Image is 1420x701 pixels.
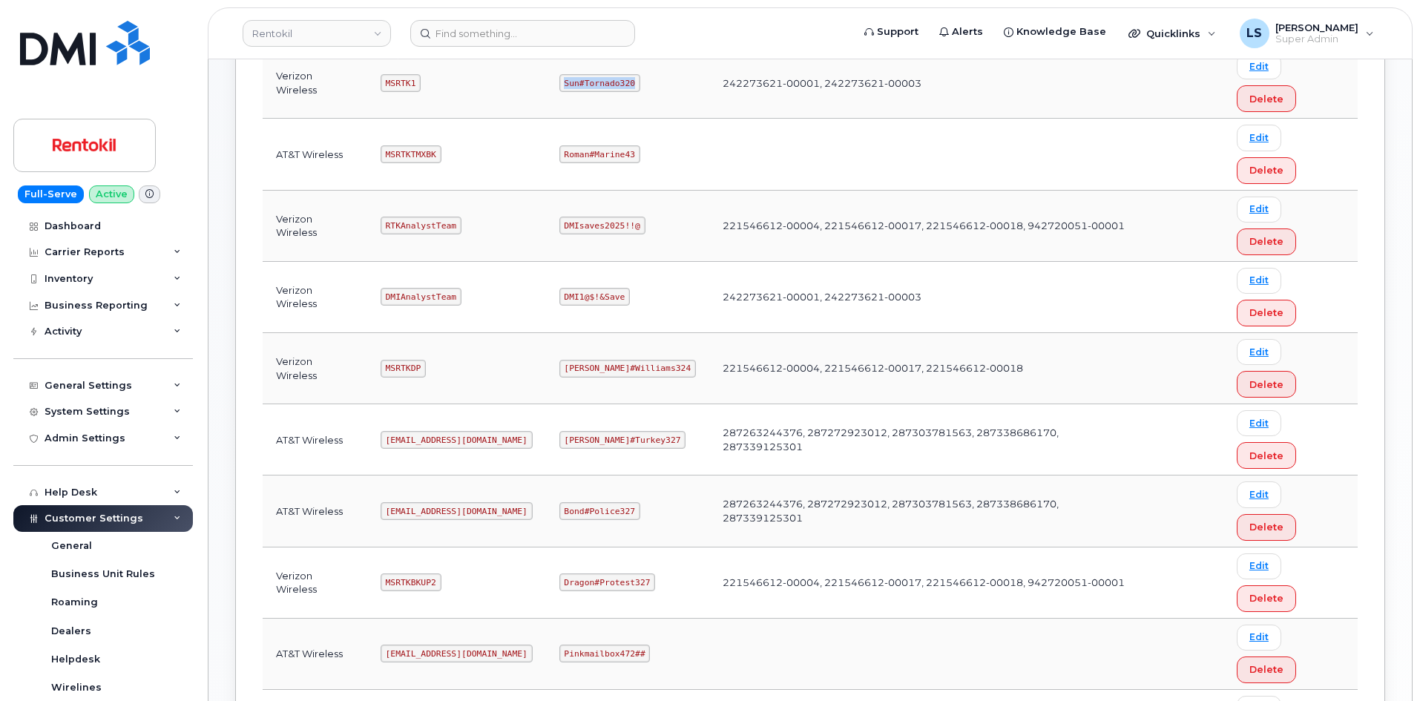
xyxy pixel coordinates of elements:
[1275,22,1358,33] span: [PERSON_NAME]
[559,288,630,306] code: DMI1@$!&Save
[1249,306,1283,320] span: Delete
[709,262,1140,333] td: 242273621-00001, 242273621-00003
[263,404,367,475] td: AT&T Wireless
[929,17,993,47] a: Alerts
[709,404,1140,475] td: 287263244376, 287272923012, 287303781563, 287338686170, 287339125301
[1237,125,1281,151] a: Edit
[1249,449,1283,463] span: Delete
[1237,410,1281,436] a: Edit
[1275,33,1358,45] span: Super Admin
[709,333,1140,404] td: 221546612-00004, 221546612-00017, 221546612-00018
[559,645,651,662] code: Pinkmailbox472##
[559,217,645,234] code: DMIsaves2025!!@
[559,502,640,520] code: Bond#Police327
[709,191,1140,262] td: 221546612-00004, 221546612-00017, 221546612-00018, 942720051-00001
[381,74,421,92] code: MSRTK1
[559,74,640,92] code: Sun#Tornado320
[381,645,533,662] code: [EMAIL_ADDRESS][DOMAIN_NAME]
[1237,157,1296,184] button: Delete
[1118,19,1226,48] div: Quicklinks
[1249,591,1283,605] span: Delete
[1229,19,1384,48] div: Luke Schroeder
[381,573,441,591] code: MSRTKBKUP2
[263,475,367,547] td: AT&T Wireless
[263,191,367,262] td: Verizon Wireless
[1249,520,1283,534] span: Delete
[1237,300,1296,326] button: Delete
[1249,163,1283,177] span: Delete
[1237,339,1281,365] a: Edit
[381,360,426,378] code: MSRTKDP
[709,475,1140,547] td: 287263244376, 287272923012, 287303781563, 287338686170, 287339125301
[1237,85,1296,112] button: Delete
[1237,514,1296,541] button: Delete
[1237,53,1281,79] a: Edit
[1016,24,1106,39] span: Knowledge Base
[1146,27,1200,39] span: Quicklinks
[1237,442,1296,469] button: Delete
[1237,656,1296,683] button: Delete
[559,431,686,449] code: [PERSON_NAME]#Turkey327
[1249,662,1283,677] span: Delete
[1355,636,1409,690] iframe: Messenger Launcher
[381,145,441,163] code: MSRTKTMXBK
[709,47,1140,119] td: 242273621-00001, 242273621-00003
[263,119,367,190] td: AT&T Wireless
[559,573,656,591] code: Dragon#Protest327
[1237,481,1281,507] a: Edit
[952,24,983,39] span: Alerts
[1237,197,1281,223] a: Edit
[243,20,391,47] a: Rentokil
[1249,234,1283,249] span: Delete
[1237,553,1281,579] a: Edit
[263,262,367,333] td: Verizon Wireless
[263,47,367,119] td: Verizon Wireless
[1246,24,1262,42] span: LS
[263,333,367,404] td: Verizon Wireless
[1237,268,1281,294] a: Edit
[381,502,533,520] code: [EMAIL_ADDRESS][DOMAIN_NAME]
[410,20,635,47] input: Find something...
[1237,228,1296,255] button: Delete
[1237,625,1281,651] a: Edit
[381,217,461,234] code: RTKAnalystTeam
[877,24,918,39] span: Support
[263,619,367,690] td: AT&T Wireless
[709,547,1140,619] td: 221546612-00004, 221546612-00017, 221546612-00018, 942720051-00001
[381,288,461,306] code: DMIAnalystTeam
[559,145,640,163] code: Roman#Marine43
[993,17,1117,47] a: Knowledge Base
[1249,92,1283,106] span: Delete
[559,360,696,378] code: [PERSON_NAME]#Williams324
[854,17,929,47] a: Support
[1237,585,1296,612] button: Delete
[263,547,367,619] td: Verizon Wireless
[381,431,533,449] code: [EMAIL_ADDRESS][DOMAIN_NAME]
[1237,371,1296,398] button: Delete
[1249,378,1283,392] span: Delete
